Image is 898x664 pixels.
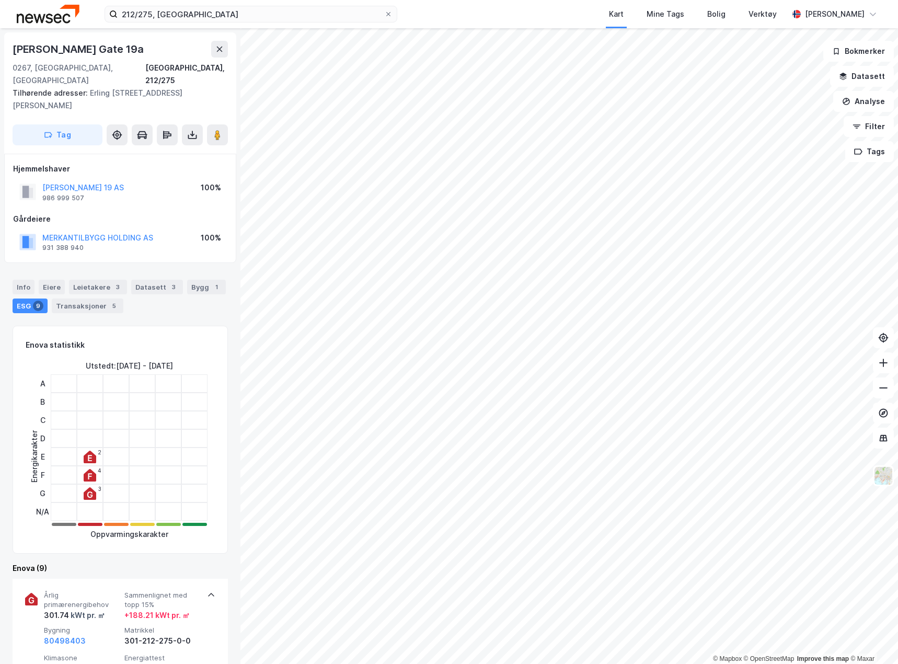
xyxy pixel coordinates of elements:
div: 3 [112,282,123,292]
div: Leietakere [69,280,127,294]
div: [PERSON_NAME] [805,8,865,20]
div: Bygg [187,280,226,294]
input: Søk på adresse, matrikkel, gårdeiere, leietakere eller personer [118,6,384,22]
div: 301.74 [44,609,105,622]
span: Matrikkel [124,626,201,635]
div: Transaksjoner [52,299,123,313]
button: Filter [844,116,894,137]
a: OpenStreetMap [744,655,795,662]
div: Kontrollprogram for chat [846,614,898,664]
div: 9 [33,301,43,311]
div: Enova (9) [13,562,228,575]
div: F [36,466,49,484]
button: Bokmerker [823,41,894,62]
div: Bolig [707,8,726,20]
div: 301-212-275-0-0 [124,635,201,647]
div: 4 [98,467,101,474]
div: C [36,411,49,429]
div: Utstedt : [DATE] - [DATE] [86,360,173,372]
div: Energikarakter [28,430,41,483]
a: Mapbox [713,655,742,662]
span: Klimasone [44,654,120,662]
div: Kart [609,8,624,20]
div: Verktøy [749,8,777,20]
div: Mine Tags [647,8,684,20]
div: 0267, [GEOGRAPHIC_DATA], [GEOGRAPHIC_DATA] [13,62,145,87]
div: 986 999 507 [42,194,84,202]
div: 1 [211,282,222,292]
div: Datasett [131,280,183,294]
div: Eiere [39,280,65,294]
img: newsec-logo.f6e21ccffca1b3a03d2d.png [17,5,79,23]
div: [PERSON_NAME] Gate 19a [13,41,146,58]
div: Gårdeiere [13,213,227,225]
img: Z [873,466,893,486]
button: Datasett [830,66,894,87]
div: 100% [201,181,221,194]
div: 5 [109,301,119,311]
button: Tag [13,124,102,145]
div: Info [13,280,34,294]
div: [GEOGRAPHIC_DATA], 212/275 [145,62,228,87]
div: Enova statistikk [26,339,85,351]
div: + 188.21 kWt pr. ㎡ [124,609,190,622]
div: Erling [STREET_ADDRESS][PERSON_NAME] [13,87,220,112]
button: 80498403 [44,635,86,647]
a: Improve this map [797,655,849,662]
button: Analyse [833,91,894,112]
div: ESG [13,299,48,313]
div: D [36,429,49,448]
div: 100% [201,232,221,244]
button: Tags [845,141,894,162]
span: Bygning [44,626,120,635]
div: Hjemmelshaver [13,163,227,175]
div: kWt pr. ㎡ [69,609,105,622]
div: G [36,484,49,502]
div: 931 388 940 [42,244,84,252]
iframe: Chat Widget [846,614,898,664]
div: B [36,393,49,411]
div: A [36,374,49,393]
div: 2 [98,449,101,455]
div: 3 [168,282,179,292]
div: 3 [98,486,101,492]
div: Oppvarmingskarakter [90,528,168,541]
span: Tilhørende adresser: [13,88,90,97]
span: Sammenlignet med topp 15% [124,591,201,609]
span: Energiattest [124,654,201,662]
div: N/A [36,502,49,521]
span: Årlig primærenergibehov [44,591,120,609]
div: E [36,448,49,466]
